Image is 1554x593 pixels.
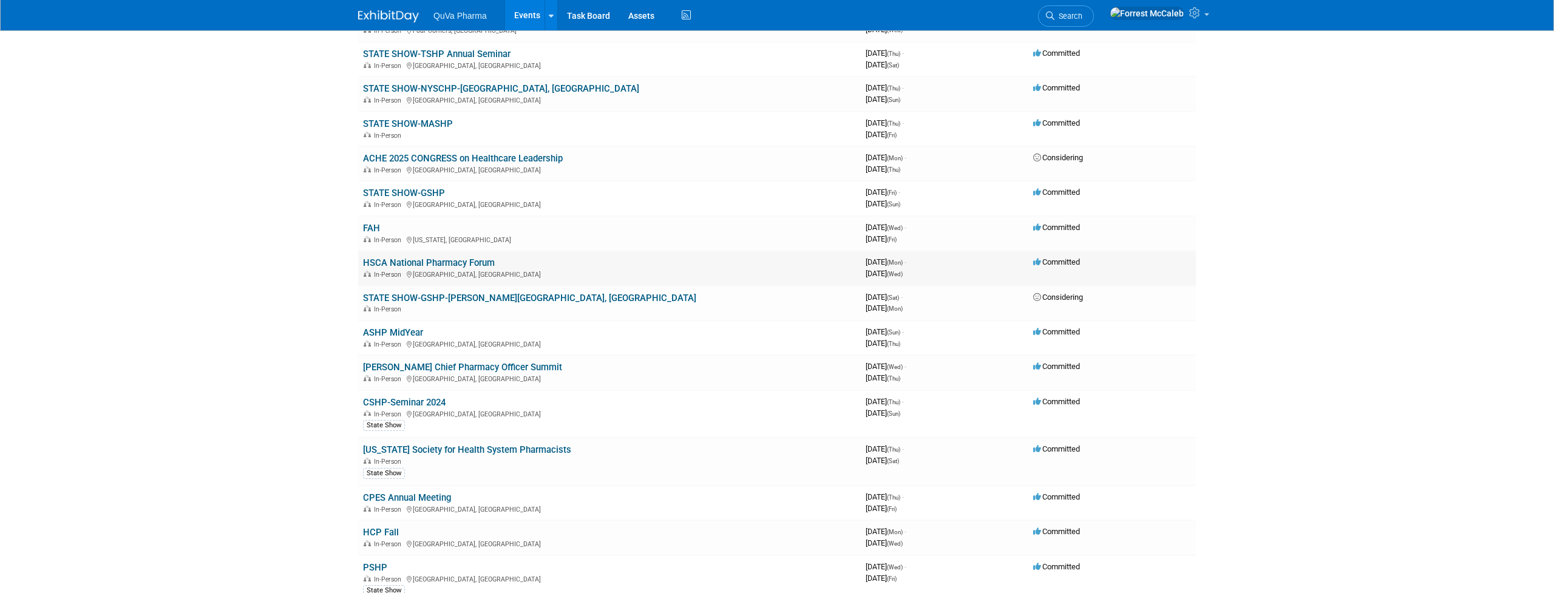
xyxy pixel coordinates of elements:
span: [DATE] [866,234,897,243]
a: STATE SHOW-TSHP Annual Seminar [363,49,511,59]
span: (Thu) [887,494,900,501]
a: ACHE 2025 CONGRESS on Healthcare Leadership [363,153,563,164]
span: In-Person [374,575,405,583]
a: STATE SHOW-MASHP [363,118,453,129]
img: In-Person Event [364,410,371,416]
a: Search [1038,5,1094,27]
span: (Thu) [887,166,900,173]
span: [DATE] [866,504,897,513]
span: In-Person [374,305,405,313]
a: ASHP MidYear [363,327,423,338]
div: [GEOGRAPHIC_DATA], [GEOGRAPHIC_DATA] [363,339,856,348]
a: STATE SHOW-NYSCHP-[GEOGRAPHIC_DATA], [GEOGRAPHIC_DATA] [363,83,639,94]
span: - [902,49,904,58]
span: Considering [1033,293,1083,302]
span: (Wed) [887,271,903,277]
span: (Sat) [887,62,899,69]
span: [DATE] [866,373,900,382]
span: Committed [1033,527,1080,536]
span: (Thu) [887,399,900,405]
span: - [902,444,904,453]
span: (Mon) [887,155,903,161]
span: (Sat) [887,294,899,301]
span: [DATE] [866,223,906,232]
span: In-Person [374,97,405,104]
span: In-Person [374,506,405,513]
span: - [904,223,906,232]
span: [DATE] [866,303,903,313]
span: - [904,562,906,571]
span: (Mon) [887,259,903,266]
img: In-Person Event [364,201,371,207]
span: [DATE] [866,83,904,92]
a: CPES Annual Meeting [363,492,451,503]
span: - [901,293,903,302]
span: [DATE] [866,188,900,197]
span: (Fri) [887,575,897,582]
img: Forrest McCaleb [1110,7,1184,20]
span: Committed [1033,492,1080,501]
span: [DATE] [866,327,904,336]
div: [GEOGRAPHIC_DATA], [GEOGRAPHIC_DATA] [363,199,856,209]
span: [DATE] [866,339,900,348]
span: Committed [1033,562,1080,571]
span: [DATE] [866,562,906,571]
span: (Fri) [887,132,897,138]
span: In-Person [374,62,405,70]
div: [GEOGRAPHIC_DATA], [GEOGRAPHIC_DATA] [363,164,856,174]
span: In-Person [374,132,405,140]
img: In-Person Event [364,166,371,172]
div: State Show [363,420,405,431]
span: (Sun) [887,201,900,208]
span: [DATE] [866,60,899,69]
div: [GEOGRAPHIC_DATA], [GEOGRAPHIC_DATA] [363,538,856,548]
span: - [904,362,906,371]
a: HSCA National Pharmacy Forum [363,257,495,268]
span: (Sat) [887,458,899,464]
div: [US_STATE], [GEOGRAPHIC_DATA] [363,234,856,244]
span: (Wed) [887,540,903,547]
span: [DATE] [866,130,897,139]
span: Committed [1033,49,1080,58]
span: In-Person [374,341,405,348]
span: - [902,397,904,406]
span: (Sun) [887,329,900,336]
span: Committed [1033,362,1080,371]
span: - [902,327,904,336]
img: ExhibitDay [358,10,419,22]
img: In-Person Event [364,458,371,464]
span: In-Person [374,271,405,279]
img: In-Person Event [364,575,371,581]
span: - [902,492,904,501]
img: In-Person Event [364,341,371,347]
span: [DATE] [866,397,904,406]
span: (Thu) [887,446,900,453]
span: (Wed) [887,364,903,370]
span: Committed [1033,397,1080,406]
div: [GEOGRAPHIC_DATA], [GEOGRAPHIC_DATA] [363,408,856,418]
img: In-Person Event [364,375,371,381]
span: [DATE] [866,199,900,208]
span: Committed [1033,444,1080,453]
span: [DATE] [866,574,897,583]
span: [DATE] [866,492,904,501]
span: [DATE] [866,527,906,536]
img: In-Person Event [364,97,371,103]
img: In-Person Event [364,236,371,242]
img: In-Person Event [364,132,371,138]
span: Committed [1033,118,1080,127]
a: PSHP [363,562,387,573]
div: [GEOGRAPHIC_DATA], [GEOGRAPHIC_DATA] [363,504,856,513]
span: - [904,527,906,536]
span: (Fri) [887,506,897,512]
span: QuVa Pharma [433,11,487,21]
a: CSHP-Seminar 2024 [363,397,446,408]
span: Committed [1033,188,1080,197]
a: [US_STATE] Society for Health System Pharmacists [363,444,571,455]
div: [GEOGRAPHIC_DATA], [GEOGRAPHIC_DATA] [363,60,856,70]
a: FAH [363,223,380,234]
a: STATE SHOW-GSHP [363,188,445,198]
span: [DATE] [866,293,903,302]
span: (Thu) [887,341,900,347]
span: (Fri) [887,189,897,196]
